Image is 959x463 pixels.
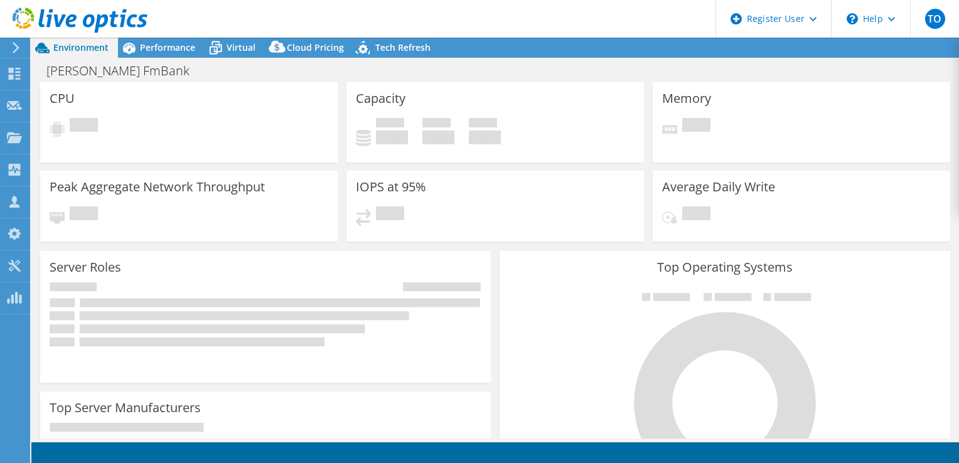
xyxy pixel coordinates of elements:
[53,41,109,53] span: Environment
[469,118,497,130] span: Total
[375,41,431,53] span: Tech Refresh
[509,260,941,274] h3: Top Operating Systems
[422,130,454,144] h4: 0 GiB
[50,180,265,194] h3: Peak Aggregate Network Throughput
[925,9,945,29] span: TO
[662,180,775,194] h3: Average Daily Write
[422,118,451,130] span: Free
[682,118,710,135] span: Pending
[356,92,405,105] h3: Capacity
[847,13,858,24] svg: \n
[70,206,98,223] span: Pending
[662,92,711,105] h3: Memory
[70,118,98,135] span: Pending
[227,41,255,53] span: Virtual
[376,118,404,130] span: Used
[376,206,404,223] span: Pending
[50,92,75,105] h3: CPU
[140,41,195,53] span: Performance
[376,130,408,144] h4: 0 GiB
[287,41,344,53] span: Cloud Pricing
[682,206,710,223] span: Pending
[50,260,121,274] h3: Server Roles
[41,64,209,78] h1: [PERSON_NAME] FmBank
[50,401,201,415] h3: Top Server Manufacturers
[469,130,501,144] h4: 0 GiB
[356,180,426,194] h3: IOPS at 95%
